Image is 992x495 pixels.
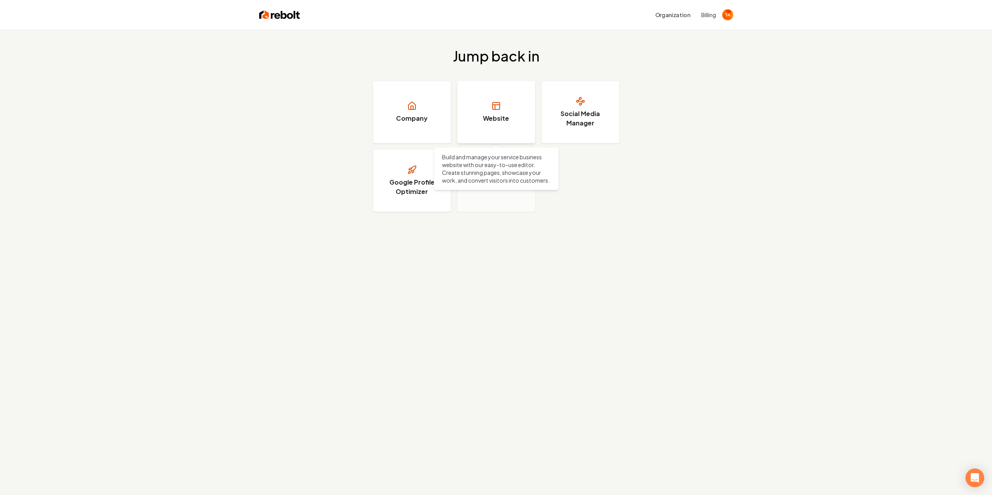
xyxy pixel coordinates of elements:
p: Build and manage your service business website with our easy-to-use editor. Create stunning pages... [442,153,550,184]
h3: Google Profile Optimizer [383,178,441,196]
h2: Jump back in [453,48,539,64]
img: Rebolt Logo [259,9,300,20]
button: Organization [651,8,695,22]
h3: Company [396,114,428,123]
a: Google Profile Optimizer [373,150,451,212]
h3: Website [483,114,509,123]
button: Billing [701,11,716,19]
img: Ted Anderson [722,9,733,20]
h3: Social Media Manager [551,109,610,128]
button: Open user button [722,9,733,20]
a: Company [373,81,451,143]
a: Website [457,81,535,143]
a: Social Media Manager [541,81,619,143]
div: Open Intercom Messenger [965,469,984,487]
